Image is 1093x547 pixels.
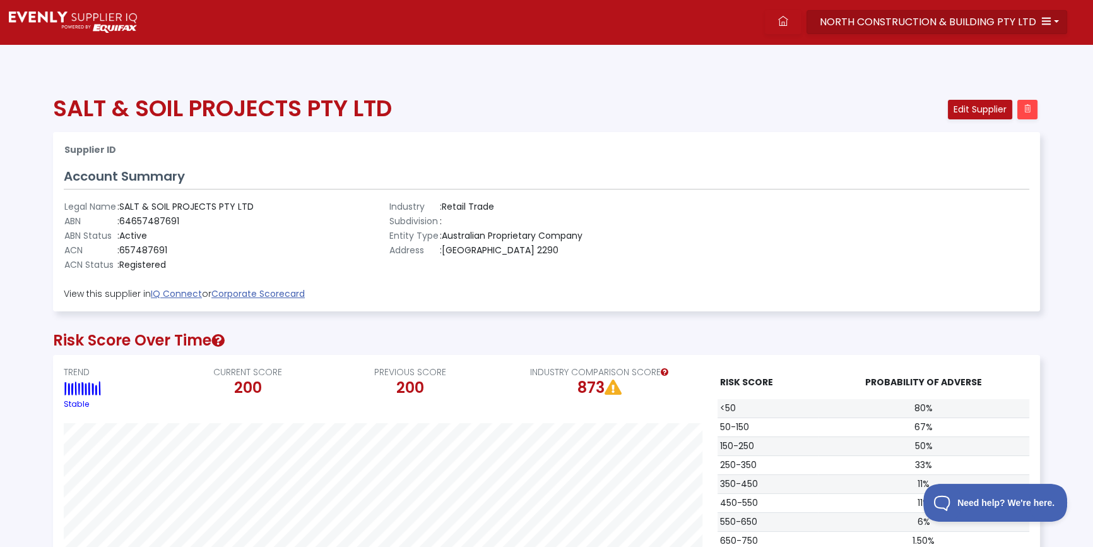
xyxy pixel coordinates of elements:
h2: 200 [334,379,486,397]
span: : [440,244,442,256]
th: Supplier ID [64,143,702,157]
td: 350-450 [718,474,818,493]
span: : [440,229,442,242]
td: Subdivision [389,214,439,229]
td: Australian Proprietary Company [439,229,583,243]
td: Legal Name [64,200,117,214]
td: Active [117,229,254,243]
td: 657487691 [117,243,254,258]
td: 250-350 [718,455,818,474]
span: NORTH CONSTRUCTION & BUILDING PTY LTD [820,15,1036,29]
td: 11% [818,493,1029,512]
td: Retail Trade [439,200,583,214]
td: 67% [818,418,1029,436]
td: Entity Type [389,229,439,243]
td: Registered [117,258,254,272]
span: SALT & SOIL PROJECTS PTY LTD [53,92,392,124]
span: : [117,258,119,271]
td: <50 [718,399,818,418]
small: Stable [64,399,90,409]
h2: Risk Score Over Time [53,332,1040,350]
p: CURRENT SCORE [172,366,324,379]
td: 50-150 [718,418,818,436]
td: 50% [818,436,1029,455]
p: INDUSTRY COMPARISON SCORE [496,366,702,379]
img: Supply Predict [9,11,137,33]
h2: 200 [172,379,324,397]
span: : [117,244,119,256]
iframe: Toggle Customer Support [923,484,1068,522]
p: PREVIOUS SCORE [334,366,486,379]
td: Industry [389,200,439,214]
button: NORTH CONSTRUCTION & BUILDING PTY LTD [806,10,1067,34]
div: 873 [496,379,702,397]
td: 550-650 [718,512,818,531]
span: : [117,215,119,227]
td: 11% [818,474,1029,493]
td: 6% [818,512,1029,531]
td: 33% [818,455,1029,474]
p: TREND [64,366,162,379]
td: ABN Status [64,229,117,243]
td: 80% [818,399,1029,418]
td: ABN [64,214,117,229]
button: Edit Supplier [948,100,1012,119]
h3: Account Summary [64,169,1029,184]
td: Address [389,243,439,258]
a: IQ Connect [151,287,202,300]
td: SALT & SOIL PROJECTS PTY LTD [117,200,254,214]
a: Corporate Scorecard [211,287,305,300]
td: 450-550 [718,493,818,512]
span: : [117,200,119,213]
td: [GEOGRAPHIC_DATA] 2290 [439,243,583,258]
th: PROBABILITY OF ADVERSE [818,366,1029,399]
td: ACN Status [64,258,117,272]
span: : [440,215,442,227]
p: View this supplier in or [64,287,1029,301]
td: 150-250 [718,436,818,455]
span: : [440,200,442,213]
td: 64657487691 [117,214,254,229]
img: stable.75ddb8f0.svg [64,381,101,396]
span: : [117,229,119,242]
td: ACN [64,243,117,258]
th: RISK SCORE [718,366,818,399]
